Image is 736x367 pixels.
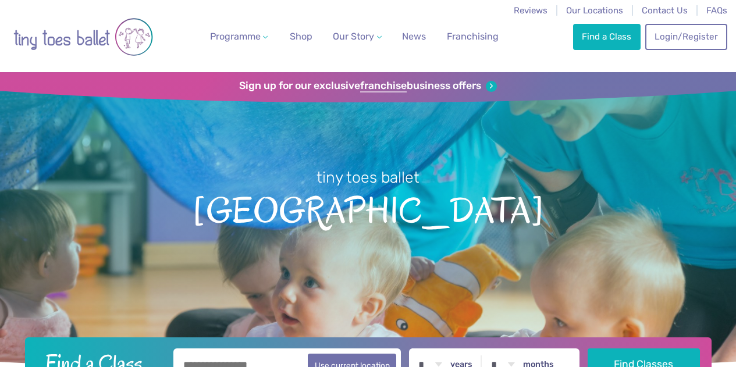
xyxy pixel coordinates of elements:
[210,31,261,42] span: Programme
[13,8,153,66] img: tiny toes ballet
[447,31,499,42] span: Franchising
[573,24,641,49] a: Find a Class
[706,5,727,16] a: FAQs
[290,31,312,42] span: Shop
[317,168,419,187] small: tiny toes ballet
[442,25,503,48] a: Franchising
[642,5,688,16] a: Contact Us
[285,25,317,48] a: Shop
[205,25,273,48] a: Programme
[566,5,623,16] a: Our Locations
[333,31,374,42] span: Our Story
[360,80,407,92] strong: franchise
[239,80,497,92] a: Sign up for our exclusivefranchisebusiness offers
[402,31,426,42] span: News
[328,25,386,48] a: Our Story
[19,188,717,231] span: [GEOGRAPHIC_DATA]
[514,5,547,16] a: Reviews
[645,24,727,49] a: Login/Register
[397,25,431,48] a: News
